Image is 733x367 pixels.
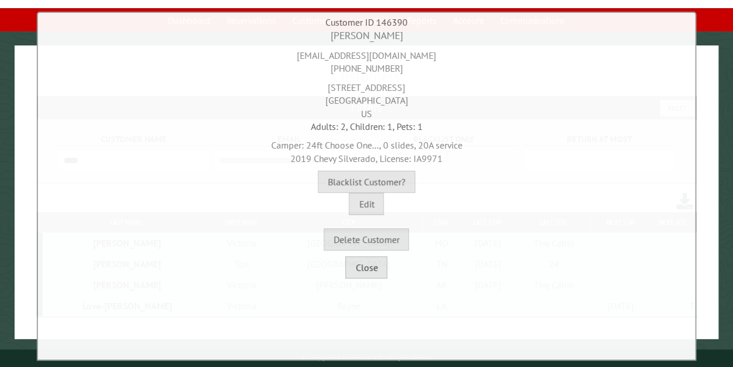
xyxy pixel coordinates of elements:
[446,9,491,31] a: Account
[349,193,384,215] button: Edit
[41,16,692,29] div: Customer ID 146390
[41,29,692,43] div: [PERSON_NAME]
[345,256,387,278] button: Close
[285,9,341,31] a: Customers
[41,133,692,165] div: Camper: 24ft Choose One..., 0 slides, 20A service
[41,75,692,120] div: [STREET_ADDRESS] [GEOGRAPHIC_DATA] US
[41,43,692,75] div: [EMAIL_ADDRESS][DOMAIN_NAME] [PHONE_NUMBER]
[400,9,444,31] a: Reports
[343,9,398,31] a: Campsites
[324,228,409,250] button: Delete Customer
[301,354,433,362] small: © Campground Commander LLC. All rights reserved.
[161,9,218,31] a: Dashboard
[41,120,692,133] div: Adults: 2, Children: 1, Pets: 1
[318,171,415,193] button: Blacklist Customer?
[493,9,572,31] a: Communications
[220,9,283,31] a: Reservations
[290,153,443,164] span: 2019 Chevy Silverado, License: IA9971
